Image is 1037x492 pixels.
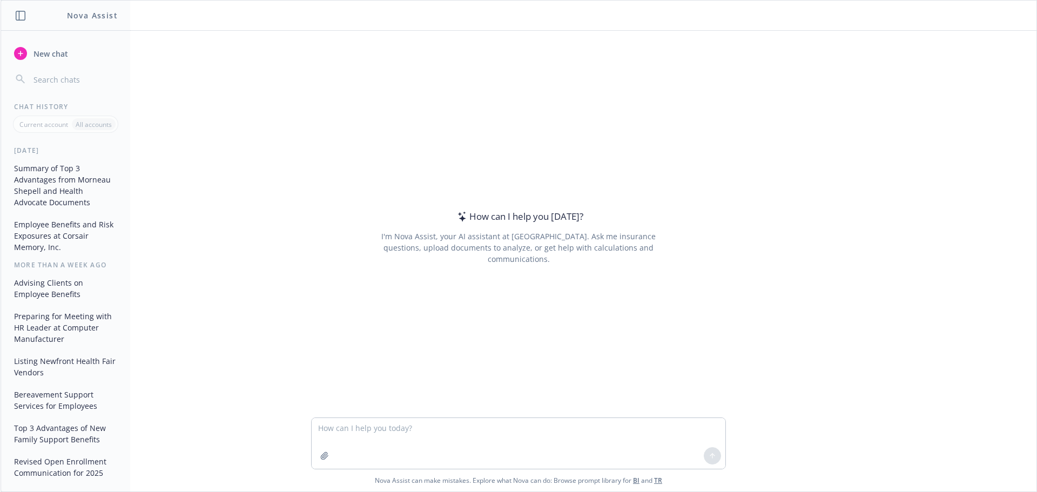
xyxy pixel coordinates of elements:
button: Listing Newfront Health Fair Vendors [10,352,122,381]
div: Chat History [1,102,130,111]
button: Revised Open Enrollment Communication for 2025 [10,453,122,482]
a: TR [654,476,662,485]
button: New chat [10,44,122,63]
button: Advising Clients on Employee Benefits [10,274,122,303]
h1: Nova Assist [67,10,118,21]
button: Bereavement Support Services for Employees [10,386,122,415]
p: All accounts [76,120,112,129]
button: Top 3 Advantages of New Family Support Benefits [10,419,122,448]
button: Employee Benefits and Risk Exposures at Corsair Memory, Inc. [10,215,122,256]
button: Preparing for Meeting with HR Leader at Computer Manufacturer [10,307,122,348]
input: Search chats [31,72,117,87]
span: Nova Assist can make mistakes. Explore what Nova can do: Browse prompt library for and [5,469,1032,491]
span: New chat [31,48,68,59]
p: Current account [19,120,68,129]
a: BI [633,476,639,485]
div: I'm Nova Assist, your AI assistant at [GEOGRAPHIC_DATA]. Ask me insurance questions, upload docum... [366,231,670,265]
div: More than a week ago [1,260,130,269]
div: [DATE] [1,146,130,155]
button: Summary of Top 3 Advantages from Morneau Shepell and Health Advocate Documents [10,159,122,211]
div: How can I help you [DATE]? [454,210,583,224]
